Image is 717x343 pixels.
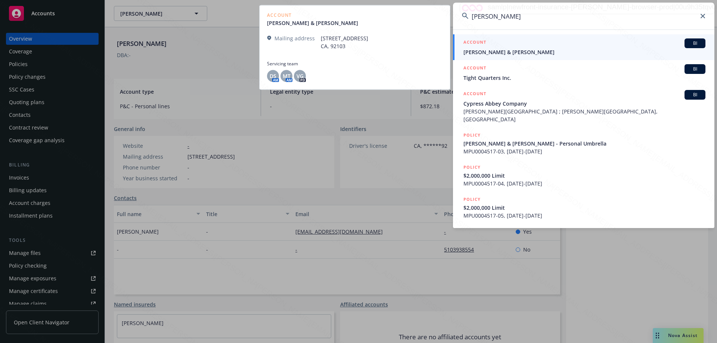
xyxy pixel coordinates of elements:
input: Search... [453,3,714,29]
span: $2,000,000 Limit [463,204,705,212]
h5: ACCOUNT [463,38,486,47]
span: [PERSON_NAME] & [PERSON_NAME] [463,48,705,56]
a: ACCOUNTBICypress Abbey Company[PERSON_NAME][GEOGRAPHIC_DATA] ; [PERSON_NAME][GEOGRAPHIC_DATA], [G... [453,86,714,127]
a: ACCOUNTBITight Quarters Inc. [453,60,714,86]
h5: ACCOUNT [463,64,486,73]
h5: POLICY [463,196,481,203]
a: POLICY$2,000,000 LimitMPU0004517-05, [DATE]-[DATE] [453,191,714,224]
a: POLICY[PERSON_NAME] & [PERSON_NAME] - Personal UmbrellaMPU0004517-03, [DATE]-[DATE] [453,127,714,159]
a: ACCOUNTBI[PERSON_NAME] & [PERSON_NAME] [453,34,714,60]
span: BI [687,66,702,72]
span: BI [687,91,702,98]
h5: POLICY [463,163,481,171]
span: Tight Quarters Inc. [463,74,705,82]
span: $2,000,000 Limit [463,172,705,180]
span: [PERSON_NAME] & [PERSON_NAME] - Personal Umbrella [463,140,705,147]
span: MPU0004517-04, [DATE]-[DATE] [463,180,705,187]
span: Cypress Abbey Company [463,100,705,107]
span: BI [687,40,702,47]
span: [PERSON_NAME][GEOGRAPHIC_DATA] ; [PERSON_NAME][GEOGRAPHIC_DATA], [GEOGRAPHIC_DATA] [463,107,705,123]
span: MPU0004517-03, [DATE]-[DATE] [463,147,705,155]
span: MPU0004517-05, [DATE]-[DATE] [463,212,705,219]
h5: ACCOUNT [463,90,486,99]
a: POLICY$2,000,000 LimitMPU0004517-04, [DATE]-[DATE] [453,159,714,191]
h5: POLICY [463,131,481,139]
